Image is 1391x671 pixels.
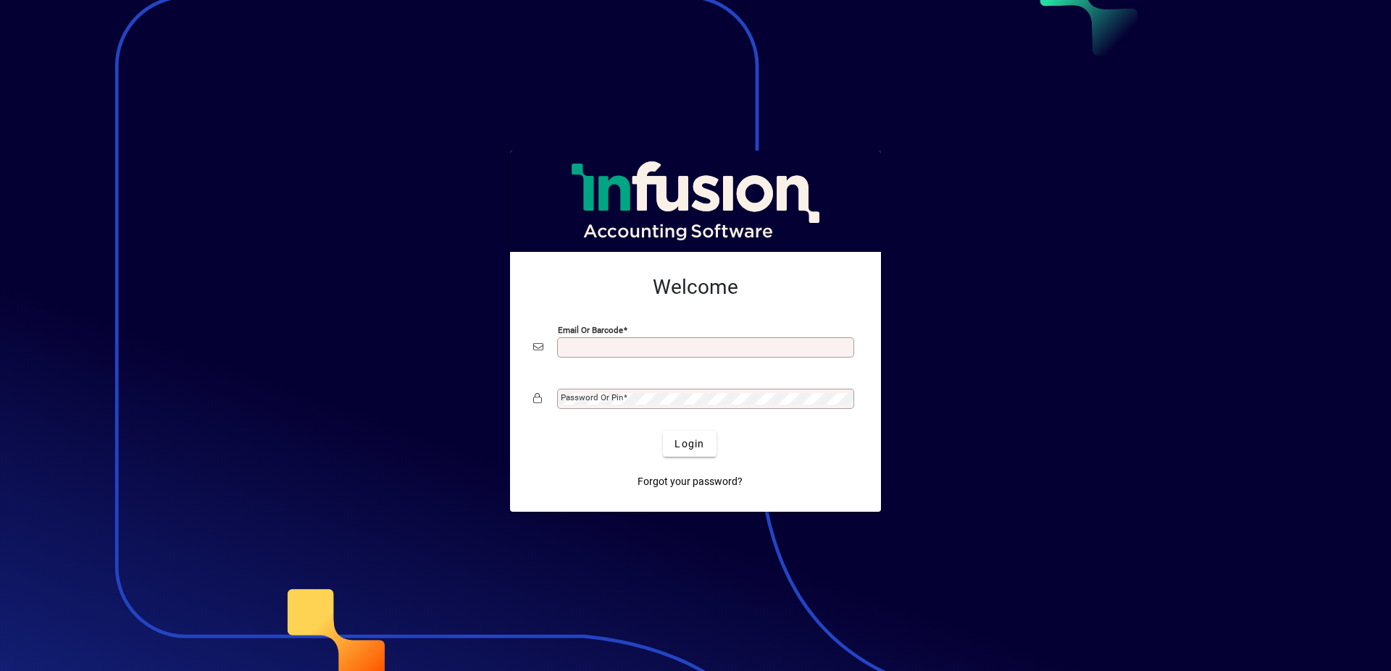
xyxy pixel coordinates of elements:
[533,275,858,300] h2: Welcome
[561,392,623,402] mat-label: Password or Pin
[638,474,743,489] span: Forgot your password?
[632,468,748,494] a: Forgot your password?
[558,325,623,335] mat-label: Email or Barcode
[663,431,716,457] button: Login
[674,436,704,452] span: Login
